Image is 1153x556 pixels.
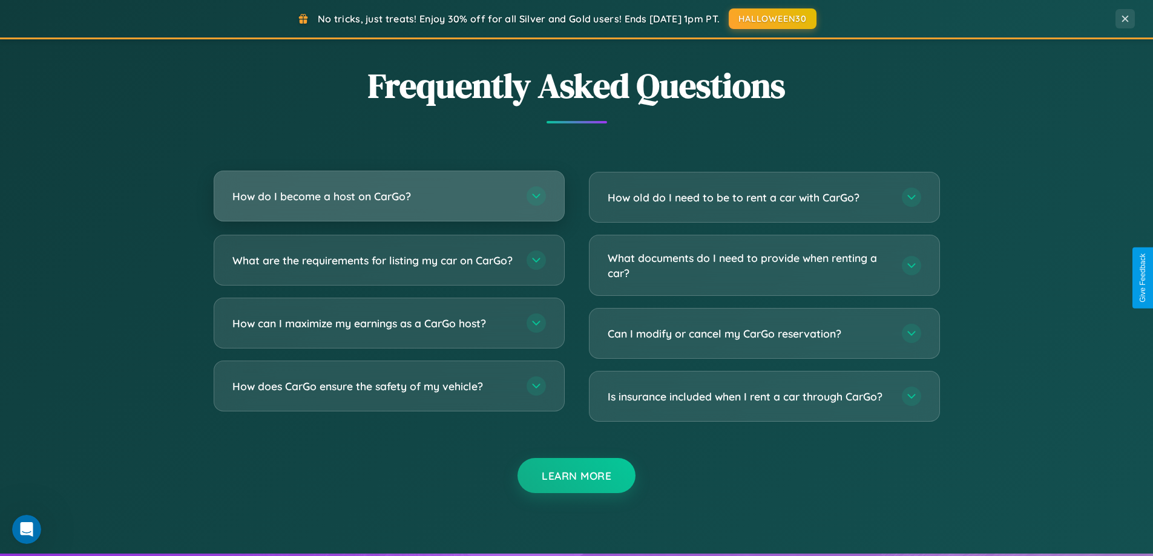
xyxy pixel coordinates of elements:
h3: How do I become a host on CarGo? [232,189,514,204]
button: Learn More [517,458,636,493]
h3: Can I modify or cancel my CarGo reservation? [608,326,890,341]
iframe: Intercom live chat [12,515,41,544]
h3: What documents do I need to provide when renting a car? [608,250,890,280]
div: Give Feedback [1138,253,1147,303]
h3: How does CarGo ensure the safety of my vehicle? [232,379,514,394]
h3: How old do I need to be to rent a car with CarGo? [608,190,890,205]
h3: How can I maximize my earnings as a CarGo host? [232,316,514,331]
h2: Frequently Asked Questions [214,62,940,109]
button: HALLOWEEN30 [729,8,816,29]
span: No tricks, just treats! Enjoy 30% off for all Silver and Gold users! Ends [DATE] 1pm PT. [318,13,720,25]
h3: Is insurance included when I rent a car through CarGo? [608,389,890,404]
h3: What are the requirements for listing my car on CarGo? [232,253,514,268]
